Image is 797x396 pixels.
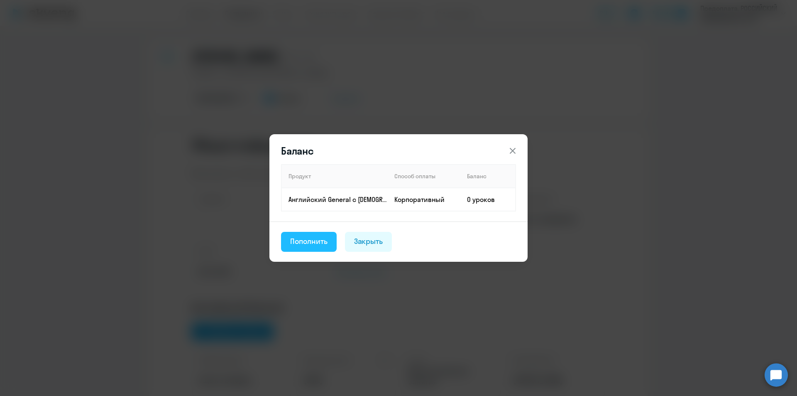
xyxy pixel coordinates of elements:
td: 0 уроков [460,188,516,211]
th: Баланс [460,165,516,188]
th: Продукт [281,165,388,188]
p: Английский General с [DEMOGRAPHIC_DATA] преподавателем [288,195,387,204]
th: Способ оплаты [388,165,460,188]
header: Баланс [269,144,528,157]
div: Закрыть [354,236,383,247]
td: Корпоративный [388,188,460,211]
button: Пополнить [281,232,337,252]
button: Закрыть [345,232,392,252]
div: Пополнить [290,236,328,247]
